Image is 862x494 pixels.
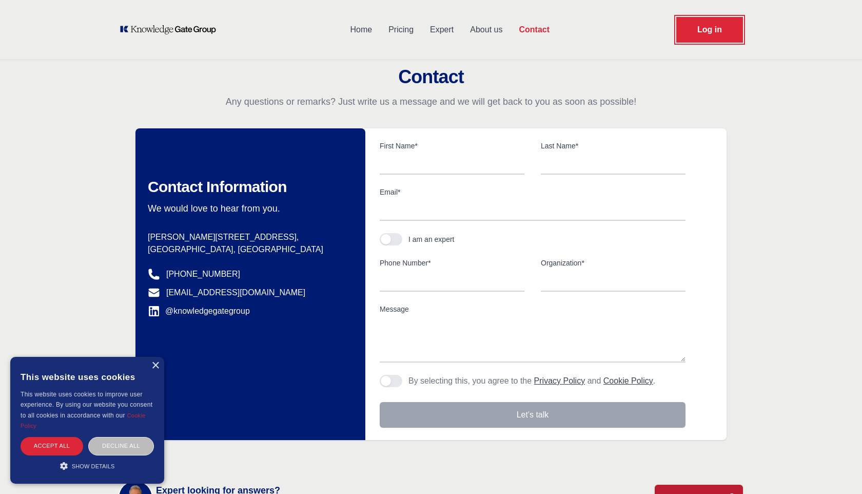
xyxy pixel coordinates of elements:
[811,445,862,494] iframe: Chat Widget
[148,202,341,215] p: We would love to hear from you.
[148,243,341,256] p: [GEOGRAPHIC_DATA], [GEOGRAPHIC_DATA]
[541,258,685,268] label: Organization*
[380,304,685,314] label: Message
[380,402,685,428] button: Let's talk
[21,437,83,455] div: Accept all
[21,461,154,471] div: Show details
[166,268,240,280] a: [PHONE_NUMBER]
[21,365,154,389] div: This website uses cookies
[380,258,524,268] label: Phone Number*
[380,187,685,197] label: Email*
[119,25,223,35] a: KOL Knowledge Platform: Talk to Key External Experts (KEE)
[148,231,341,243] p: [PERSON_NAME][STREET_ADDRESS],
[422,16,462,43] a: Expert
[676,17,743,43] a: Request Demo
[380,141,524,151] label: First Name*
[511,16,558,43] a: Contact
[72,463,115,469] span: Show details
[534,376,585,385] a: Privacy Policy
[342,16,380,43] a: Home
[380,16,422,43] a: Pricing
[603,376,653,385] a: Cookie Policy
[151,362,159,370] div: Close
[408,375,655,387] p: By selecting this, you agree to the and .
[21,391,152,419] span: This website uses cookies to improve user experience. By using our website you consent to all coo...
[166,287,305,299] a: [EMAIL_ADDRESS][DOMAIN_NAME]
[148,305,250,317] a: @knowledgegategroup
[408,234,455,244] div: I am an expert
[541,141,685,151] label: Last Name*
[148,178,341,196] h2: Contact Information
[88,437,154,455] div: Decline all
[21,412,146,429] a: Cookie Policy
[462,16,511,43] a: About us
